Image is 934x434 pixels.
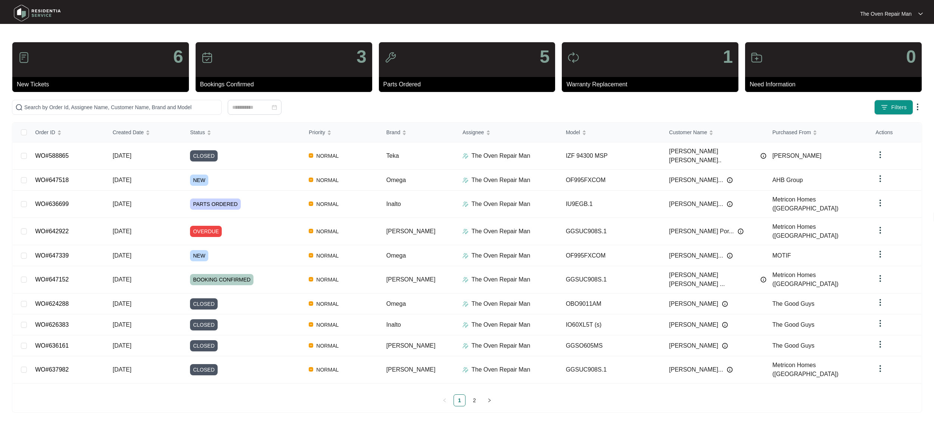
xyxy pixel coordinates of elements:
input: Search by Order Id, Assignee Name, Customer Name, Brand and Model [24,103,218,111]
img: dropdown arrow [876,174,885,183]
img: dropdown arrow [913,102,922,111]
img: Assigner Icon [463,201,468,207]
img: dropdown arrow [918,12,923,16]
p: The Oven Repair Man [471,251,530,260]
span: Filters [891,104,907,111]
a: WO#636161 [35,342,69,349]
span: [PERSON_NAME] [772,153,822,159]
span: [PERSON_NAME] [PERSON_NAME] ... [669,271,757,289]
a: WO#647152 [35,276,69,283]
span: NORMAL [313,365,342,374]
span: Metricon Homes ([GEOGRAPHIC_DATA]) [772,272,838,287]
img: icon [751,52,763,64]
span: NORMAL [313,251,342,260]
span: NORMAL [313,227,342,236]
span: left [442,398,447,403]
td: IO60XL5T (s) [560,314,663,335]
th: Created Date [107,123,184,142]
img: filter icon [881,104,888,111]
img: Info icon [727,253,733,259]
span: Omega [386,252,406,259]
p: Bookings Confirmed [200,80,372,89]
span: NEW [190,250,208,261]
span: Customer Name [669,128,707,136]
span: [PERSON_NAME] Por... [669,227,734,236]
span: Brand [386,128,400,136]
span: [PERSON_NAME] [386,228,436,234]
a: 2 [469,395,480,406]
p: Parts Ordered [383,80,555,89]
span: NORMAL [313,341,342,350]
p: Warranty Replacement [566,80,738,89]
span: Status [190,128,205,136]
img: Vercel Logo [309,201,313,206]
img: Assigner Icon [463,367,468,373]
span: [PERSON_NAME]... [669,200,723,209]
span: NORMAL [313,320,342,329]
span: Priority [309,128,325,136]
span: [DATE] [113,321,131,328]
img: dropdown arrow [876,150,885,159]
p: The Oven Repair Man [471,299,530,308]
span: NEW [190,175,208,186]
span: MOTIF [772,252,791,259]
th: Actions [870,123,921,142]
p: The Oven Repair Man [471,341,530,350]
img: Vercel Logo [309,301,313,306]
img: Assigner Icon [463,228,468,234]
img: Vercel Logo [309,178,313,182]
a: 1 [454,395,465,406]
span: Metricon Homes ([GEOGRAPHIC_DATA]) [772,196,838,212]
p: The Oven Repair Man [471,275,530,284]
img: Info icon [727,177,733,183]
p: The Oven Repair Man [471,176,530,185]
img: residentia service logo [11,2,63,24]
span: [DATE] [113,301,131,307]
li: 1 [454,394,466,406]
td: IZF 94300 MSP [560,142,663,170]
img: Info icon [722,343,728,349]
span: CLOSED [190,340,218,351]
button: filter iconFilters [874,100,913,115]
td: GGSUC908S.1 [560,218,663,245]
img: Assigner Icon [463,343,468,349]
span: [PERSON_NAME]... [669,251,723,260]
span: [DATE] [113,177,131,183]
span: Created Date [113,128,144,136]
img: icon [567,52,579,64]
img: dropdown arrow [876,340,885,349]
span: Omega [386,301,406,307]
img: dropdown arrow [876,250,885,259]
p: 6 [173,48,183,66]
span: [PERSON_NAME] [669,341,718,350]
span: Metricon Homes ([GEOGRAPHIC_DATA]) [772,362,838,377]
span: [DATE] [113,366,131,373]
p: 3 [357,48,367,66]
img: dropdown arrow [876,364,885,373]
img: dropdown arrow [876,298,885,307]
span: [PERSON_NAME] [386,276,436,283]
p: Need Information [750,80,922,89]
th: Purchased From [766,123,870,142]
a: WO#588865 [35,153,69,159]
img: Info icon [760,277,766,283]
span: [DATE] [113,201,131,207]
span: Purchased From [772,128,811,136]
img: Info icon [722,301,728,307]
img: Assigner Icon [463,277,468,283]
span: Model [566,128,580,136]
td: OBO9011AM [560,293,663,314]
li: Previous Page [439,394,451,406]
p: 1 [723,48,733,66]
img: dropdown arrow [876,319,885,328]
a: WO#637982 [35,366,69,373]
img: Info icon [738,228,744,234]
span: Assignee [463,128,484,136]
span: The Good Guys [772,342,815,349]
span: Teka [386,153,399,159]
img: Info icon [760,153,766,159]
span: [PERSON_NAME] [669,299,718,308]
span: right [487,398,492,403]
img: Assigner Icon [463,153,468,159]
span: Inalto [386,201,401,207]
